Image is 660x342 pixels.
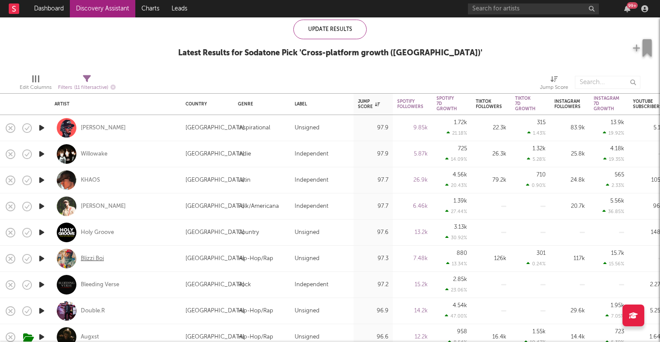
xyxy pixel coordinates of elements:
div: Hip-Hop/Rap [238,306,273,316]
div: Independent [295,175,328,186]
div: 14.09 % [445,156,467,162]
div: 0.90 % [526,183,546,188]
div: 1.32k [533,146,546,152]
button: 99+ [624,5,630,12]
div: 5.56k [610,198,624,204]
div: 20.7k [554,201,585,212]
div: Unsigned [295,227,320,238]
input: Search... [575,76,640,89]
div: 96.9 [358,306,388,316]
div: 3.13k [454,224,467,230]
div: 97.6 [358,227,388,238]
div: Instagram 7D Growth [594,96,619,112]
div: 4.54k [453,303,467,308]
a: Double.R [81,307,105,315]
div: 97.7 [358,175,388,186]
div: 1.55k [533,329,546,335]
div: Filters [58,82,116,93]
div: 21.18 % [447,130,467,136]
div: Independent [295,280,328,290]
div: 117k [554,254,585,264]
div: 958 [457,329,467,335]
div: 83.9k [554,123,585,133]
div: Jump Score [540,71,568,97]
div: 24.8k [554,175,585,186]
div: 301 [536,251,546,256]
div: Inspirational [238,123,270,133]
div: 0.24 % [526,261,546,267]
a: KHAOS [81,176,100,184]
div: 20.43 % [445,183,467,188]
div: Instagram Followers [554,99,581,109]
div: Unsigned [295,306,320,316]
div: 723 [615,329,624,335]
div: 13.9k [611,120,624,125]
div: Filters(11 filters active) [58,71,116,97]
div: 27.44 % [445,209,467,214]
div: [GEOGRAPHIC_DATA] [186,201,244,212]
div: 14.2k [397,306,428,316]
a: [PERSON_NAME] [81,203,126,210]
span: ( 11 filters active) [74,85,108,90]
a: Blizzi Boi [81,255,104,263]
div: Independent [295,201,328,212]
div: 23.06 % [445,287,467,293]
div: 26.9k [397,175,428,186]
div: [GEOGRAPHIC_DATA] [186,227,244,238]
div: 6.46k [397,201,428,212]
div: 97.9 [358,123,388,133]
div: 22.3k [476,123,506,133]
div: 25.8k [554,149,585,159]
div: Latin [238,175,251,186]
div: Rock [238,280,251,290]
div: 97.7 [358,201,388,212]
div: Country [186,102,225,107]
div: 26.3k [476,149,506,159]
div: 1.72k [454,120,467,125]
div: [GEOGRAPHIC_DATA] [186,175,244,186]
div: [GEOGRAPHIC_DATA] [186,306,244,316]
div: [GEOGRAPHIC_DATA] [186,280,244,290]
div: Indie [238,149,251,159]
a: Augxst [81,333,99,341]
div: 19.35 % [603,156,624,162]
div: Unsigned [295,123,320,133]
div: Jump Score [358,99,380,109]
div: 880 [457,251,467,256]
div: 1.43 % [527,130,546,136]
div: 13.2k [397,227,428,238]
div: Hip-Hop/Rap [238,254,273,264]
div: 97.9 [358,149,388,159]
div: 5.28 % [527,156,546,162]
div: 126k [476,254,506,264]
div: Tiktok 7D Growth [515,96,536,112]
div: [GEOGRAPHIC_DATA] [186,254,244,264]
div: Willowake [81,150,107,158]
div: 15.2k [397,280,428,290]
a: [PERSON_NAME] [81,124,126,132]
div: 36.85 % [602,209,624,214]
div: Unsigned [295,254,320,264]
div: 2.33 % [606,183,624,188]
div: 5.87k [397,149,428,159]
div: 30.92 % [445,235,467,240]
div: 15.7k [611,251,624,256]
div: Spotify Followers [397,99,423,109]
div: 19.92 % [603,130,624,136]
div: [GEOGRAPHIC_DATA] [186,123,244,133]
div: 47.00 % [445,313,467,319]
div: Edit Columns [20,71,52,97]
a: Holy Groove [81,229,114,237]
div: 2.85k [453,277,467,282]
div: Label [295,102,345,107]
div: 7.48k [397,254,428,264]
div: Folk/Americana [238,201,279,212]
a: Bleeding Verse [81,281,119,289]
div: Latest Results for Sodatone Pick ' Cross-platform growth ([GEOGRAPHIC_DATA]) ' [178,48,482,58]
